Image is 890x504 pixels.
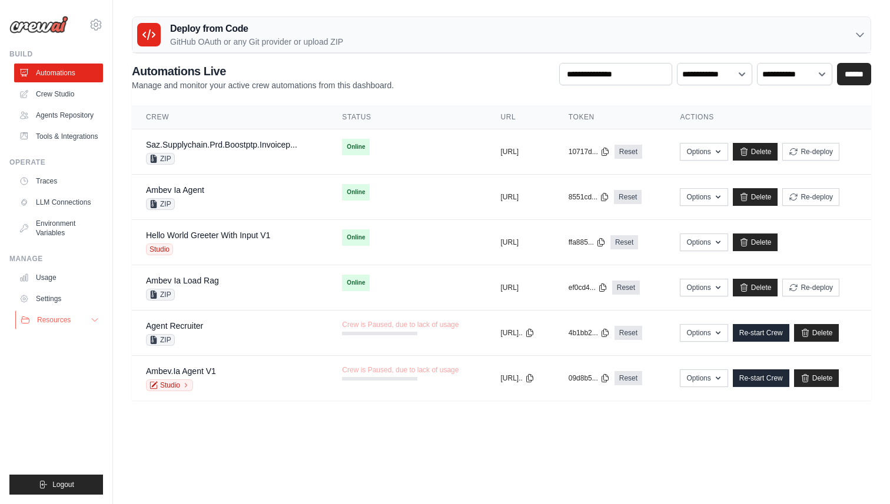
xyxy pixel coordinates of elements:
[342,184,370,201] span: Online
[14,268,103,287] a: Usage
[680,188,728,206] button: Options
[342,275,370,291] span: Online
[14,64,103,82] a: Automations
[615,145,642,159] a: Reset
[733,279,778,296] a: Delete
[146,243,173,255] span: Studio
[680,369,728,387] button: Options
[14,127,103,146] a: Tools & Integrations
[733,369,789,387] a: Re-start Crew
[9,49,103,59] div: Build
[146,366,216,376] a: Ambev.Ia Agent V1
[569,373,610,383] button: 09d8b5...
[614,190,642,204] a: Reset
[612,281,640,295] a: Reset
[14,193,103,212] a: LLM Connections
[146,198,175,210] span: ZIP
[615,326,642,340] a: Reset
[132,79,394,91] p: Manage and monitor your active crew automations from this dashboard.
[782,188,839,206] button: Re-deploy
[569,328,610,338] button: 4b1bb2...
[9,475,103,495] button: Logout
[680,233,728,251] button: Options
[782,143,839,161] button: Re-deploy
[342,365,459,375] span: Crew is Paused, due to lack of usage
[569,147,610,156] button: 10717d...
[146,185,204,195] a: Ambev Ia Agent
[733,188,778,206] a: Delete
[14,106,103,125] a: Agents Repository
[569,192,609,202] button: 8551cd...
[170,22,343,36] h3: Deploy from Code
[554,105,666,129] th: Token
[615,371,642,385] a: Reset
[146,379,193,391] a: Studio
[132,63,394,79] h2: Automations Live
[794,324,839,342] a: Delete
[14,172,103,191] a: Traces
[14,289,103,308] a: Settings
[328,105,486,129] th: Status
[170,36,343,48] p: GitHub OAuth or any Git provider or upload ZIP
[794,369,839,387] a: Delete
[342,139,370,155] span: Online
[680,143,728,161] button: Options
[666,105,871,129] th: Actions
[569,238,606,247] button: ffa885...
[680,324,728,342] button: Options
[9,158,103,167] div: Operate
[132,105,328,129] th: Crew
[146,140,297,149] a: Saz.Supplychain.Prd.Boostptp.Invoicep...
[146,276,219,285] a: Ambev Ia Load Rag
[733,143,778,161] a: Delete
[342,229,370,246] span: Online
[146,231,270,240] a: Hello World Greeter With Input V1
[52,480,74,489] span: Logout
[15,311,104,329] button: Resources
[146,321,203,331] a: Agent Recruiter
[146,334,175,346] span: ZIP
[14,85,103,104] a: Crew Studio
[9,254,103,263] div: Manage
[610,235,638,249] a: Reset
[569,283,607,292] button: ef0cd4...
[680,279,728,296] button: Options
[487,105,554,129] th: URL
[146,289,175,301] span: ZIP
[733,324,789,342] a: Re-start Crew
[9,16,68,34] img: Logo
[37,315,71,325] span: Resources
[782,279,839,296] button: Re-deploy
[14,214,103,242] a: Environment Variables
[733,233,778,251] a: Delete
[146,153,175,165] span: ZIP
[342,320,459,329] span: Crew is Paused, due to lack of usage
